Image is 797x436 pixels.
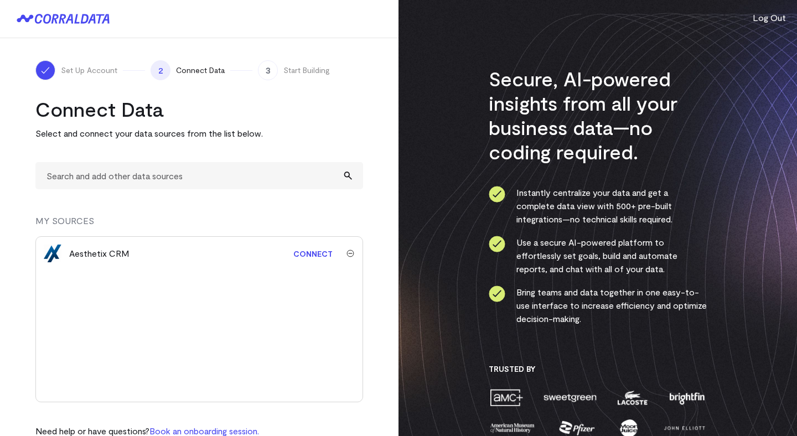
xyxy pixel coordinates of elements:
span: Start Building [283,65,330,76]
h2: Connect Data [35,97,363,121]
img: lacoste-7a6b0538.png [616,388,649,407]
h3: Secure, AI-powered insights from all your business data—no coding required. [489,66,707,164]
img: ico-check-white-5ff98cb1.svg [40,65,51,76]
img: ico-check-circle-4b19435c.svg [489,236,505,252]
div: MY SOURCES [35,214,363,236]
img: brightfin-a251e171.png [667,388,707,407]
img: aesthetix_crm-416afc8b.png [44,245,61,262]
p: Select and connect your data sources from the list below. [35,127,363,140]
img: amc-0b11a8f1.png [489,388,524,407]
a: Book an onboarding session. [149,425,259,436]
span: Set Up Account [61,65,117,76]
button: Log Out [753,11,786,24]
img: ico-check-circle-4b19435c.svg [489,286,505,302]
span: 2 [151,60,170,80]
h3: Trusted By [489,364,707,374]
li: Instantly centralize your data and get a complete data view with 500+ pre-built integrations—no t... [489,186,707,226]
span: 3 [258,60,278,80]
span: Connect Data [176,65,225,76]
li: Bring teams and data together in one easy-to-use interface to increase efficiency and optimize de... [489,286,707,325]
div: Aesthetix CRM [69,247,130,260]
img: ico-check-circle-4b19435c.svg [489,186,505,203]
li: Use a secure AI-powered platform to effortlessly set goals, build and automate reports, and chat ... [489,236,707,276]
img: trash-40e54a27.svg [346,250,354,257]
img: sweetgreen-1d1fb32c.png [542,388,598,407]
a: Connect [288,243,338,264]
input: Search and add other data sources [35,162,363,189]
